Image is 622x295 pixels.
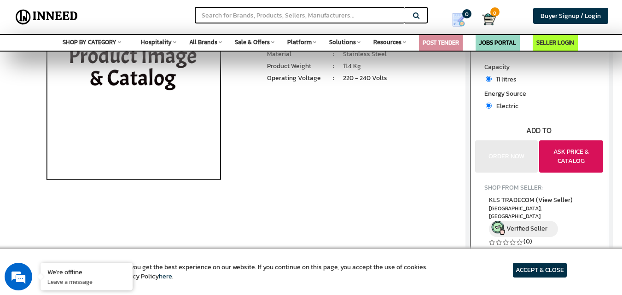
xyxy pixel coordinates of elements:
span: Hospitality [141,38,172,46]
article: ACCEPT & CLOSE [513,263,567,278]
img: inneed-verified-seller-icon.png [491,221,505,235]
li: 11.4 Kg [343,62,456,71]
span: Verified Seller [506,224,547,233]
h4: SHOP FROM SELLER: [484,184,594,191]
a: SELLER LOGIN [536,38,574,47]
span: All Brands [189,38,217,46]
span: Sale & Offers [235,38,270,46]
a: my Quotes 0 [442,9,482,30]
span: SHOP BY CATEGORY [63,38,116,46]
div: ADD TO [471,125,608,136]
a: Cart 0 [482,9,488,29]
img: Show My Quotes [452,13,465,27]
img: Cart [482,12,496,26]
a: POST TENDER [423,38,459,47]
a: KLS TRADECOM (View Seller) [GEOGRAPHIC_DATA], [GEOGRAPHIC_DATA] Verified Seller [489,195,590,237]
li: : [324,62,343,71]
label: Capacity [484,63,594,74]
span: East Delhi [489,205,590,220]
p: Leave a message [47,278,126,286]
button: ASK PRICE & CATALOG [539,140,603,173]
li: Operating Voltage [267,74,324,83]
li: Material [267,50,324,59]
li: Product Weight [267,62,324,71]
li: : [324,50,343,59]
label: Energy Source [484,89,594,101]
li: Stainless Steel [343,50,456,59]
a: JOBS PORTAL [479,38,516,47]
article: We use cookies to ensure you get the best experience on our website. If you continue on this page... [55,263,428,281]
img: Inneed.Market [12,6,81,29]
li: 220 - 240 Volts [343,74,456,83]
span: Electric [492,101,518,111]
span: 0 [490,7,500,17]
input: Search for Brands, Products, Sellers, Manufacturers... [195,7,405,23]
a: (0) [523,237,532,246]
div: We're offline [47,267,126,276]
a: Buyer Signup / Login [533,8,608,24]
span: Solutions [329,38,356,46]
span: Platform [287,38,312,46]
li: : [324,74,343,83]
span: KLS TRADECOM [489,195,573,205]
span: Resources [373,38,401,46]
a: here [159,272,172,281]
span: Buyer Signup / Login [541,11,601,21]
span: 11 litres [492,75,517,84]
span: 0 [462,9,471,18]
